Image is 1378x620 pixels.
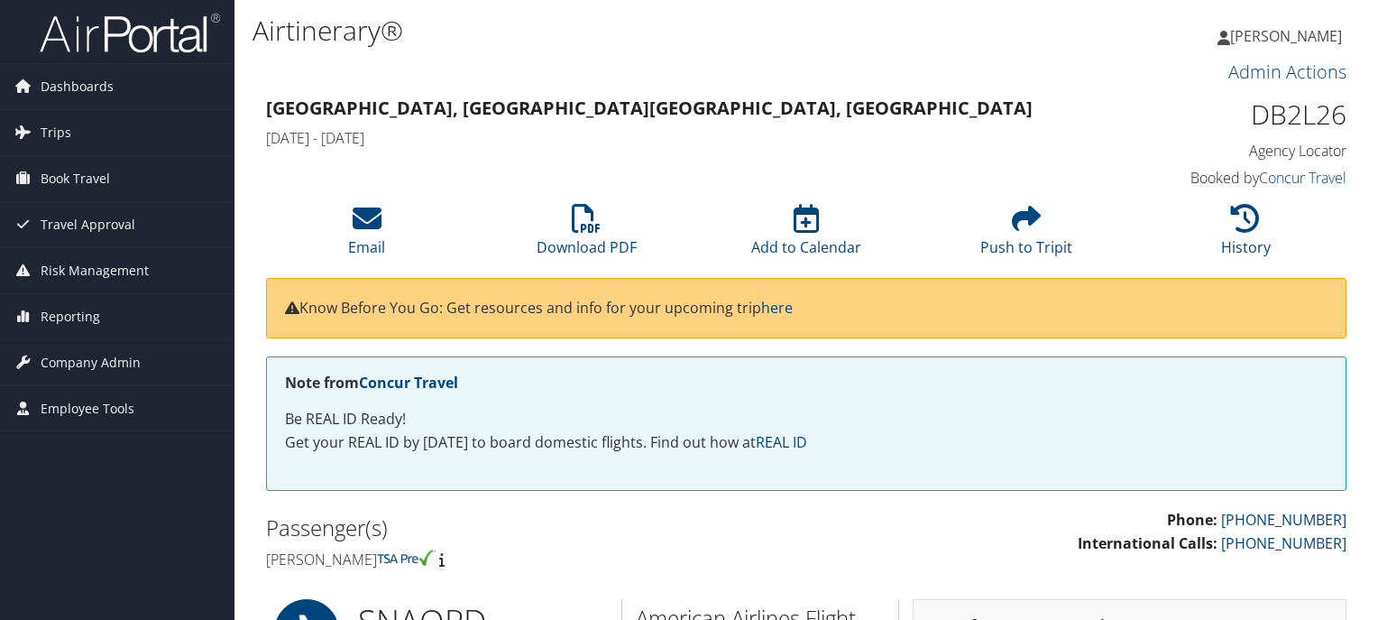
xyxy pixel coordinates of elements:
[266,96,1033,120] strong: [GEOGRAPHIC_DATA], [GEOGRAPHIC_DATA] [GEOGRAPHIC_DATA], [GEOGRAPHIC_DATA]
[1230,26,1342,46] span: [PERSON_NAME]
[1097,141,1346,161] h4: Agency Locator
[41,202,135,247] span: Travel Approval
[285,408,1327,454] p: Be REAL ID Ready! Get your REAL ID by [DATE] to board domestic flights. Find out how at
[41,294,100,339] span: Reporting
[348,214,385,257] a: Email
[41,386,134,431] span: Employee Tools
[751,214,861,257] a: Add to Calendar
[1097,96,1346,134] h1: DB2L26
[537,214,637,257] a: Download PDF
[1217,9,1360,63] a: [PERSON_NAME]
[41,156,110,201] span: Book Travel
[266,513,793,543] h2: Passenger(s)
[980,214,1072,257] a: Push to Tripit
[1167,510,1217,530] strong: Phone:
[41,340,141,385] span: Company Admin
[266,128,1070,148] h4: [DATE] - [DATE]
[1221,214,1271,257] a: History
[253,12,991,50] h1: Airtinerary®
[1078,533,1217,553] strong: International Calls:
[377,550,436,566] img: tsa-precheck.png
[1228,60,1346,84] a: Admin Actions
[756,432,807,452] a: REAL ID
[359,373,458,393] a: Concur Travel
[1259,168,1346,188] a: Concur Travel
[40,12,220,54] img: airportal-logo.png
[41,110,71,155] span: Trips
[1221,533,1346,553] a: [PHONE_NUMBER]
[41,248,149,293] span: Risk Management
[285,297,1327,320] p: Know Before You Go: Get resources and info for your upcoming trip
[285,373,458,393] strong: Note from
[41,64,114,109] span: Dashboards
[761,298,793,318] a: here
[1097,168,1346,188] h4: Booked by
[1221,510,1346,530] a: [PHONE_NUMBER]
[266,550,793,569] h4: [PERSON_NAME]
